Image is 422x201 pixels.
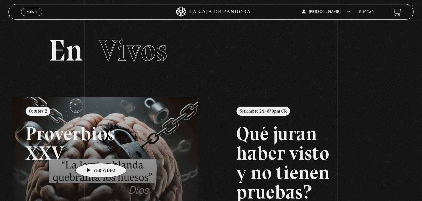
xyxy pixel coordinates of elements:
[27,10,37,14] span: Menu
[393,8,401,16] a: View your shopping cart
[302,10,351,14] span: [PERSON_NAME]
[359,10,374,14] a: Buscar
[99,33,167,68] span: Vivos
[49,36,373,66] h2: En
[24,15,39,20] span: Cerrar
